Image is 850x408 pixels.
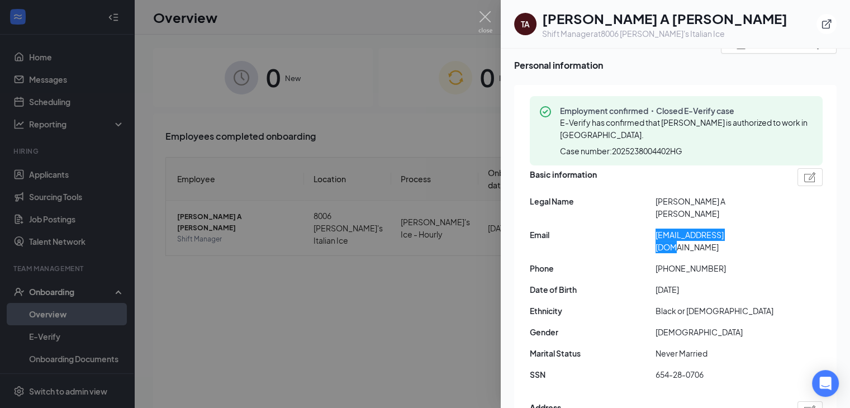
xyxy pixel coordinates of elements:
span: Marital Status [530,347,656,359]
span: [EMAIL_ADDRESS][DOMAIN_NAME] [656,229,781,253]
span: Email [530,229,656,241]
span: Personal information [514,58,837,72]
svg: CheckmarkCircle [539,105,552,118]
div: Shift Manager at 8006 [PERSON_NAME]'s Italian Ice [542,28,787,39]
span: Case number: 2025238004402HG [560,145,682,156]
span: Gender [530,326,656,338]
span: [DEMOGRAPHIC_DATA] [656,326,781,338]
span: E-Verify has confirmed that [PERSON_NAME] is authorized to work in [GEOGRAPHIC_DATA]. [560,117,808,140]
span: Basic information [530,168,597,186]
span: Never Married [656,347,781,359]
span: 654-28-0706 [656,368,781,381]
span: [PERSON_NAME] A [PERSON_NAME] [656,195,781,220]
span: Phone [530,262,656,274]
span: Employment confirmed・Closed E-Verify case [560,105,814,116]
span: [DATE] [656,283,781,296]
span: SSN [530,368,656,381]
span: Ethnicity [530,305,656,317]
span: Black or [DEMOGRAPHIC_DATA] [656,305,781,317]
span: [PHONE_NUMBER] [656,262,781,274]
h1: [PERSON_NAME] A [PERSON_NAME] [542,9,787,28]
span: Legal Name [530,195,656,207]
span: Date of Birth [530,283,656,296]
button: ExternalLink [816,14,837,34]
svg: ExternalLink [821,18,832,30]
div: TA [521,18,530,30]
div: Open Intercom Messenger [812,370,839,397]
